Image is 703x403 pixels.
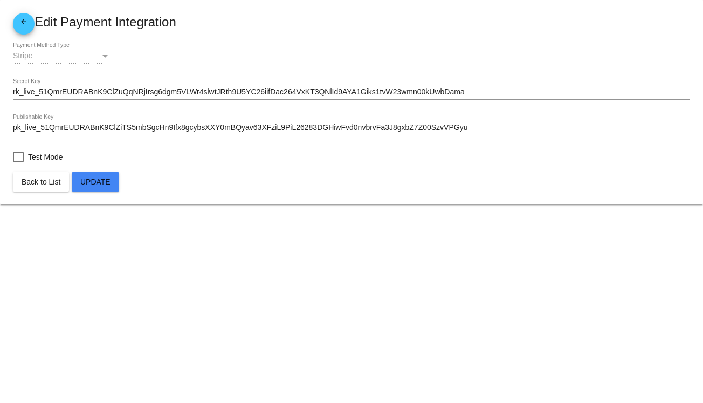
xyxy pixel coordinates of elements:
[13,172,69,192] button: Back to List
[22,177,60,186] span: Back to List
[80,177,111,186] span: Update
[72,172,119,192] button: Update
[17,18,30,31] mat-icon: arrow_back
[13,88,690,97] input: Secret Key
[13,52,110,60] mat-select: Payment Method Type
[28,151,63,163] span: Test Mode
[13,13,690,35] mat-card-title: Edit Payment Integration
[13,124,690,132] input: Publishable Key
[13,51,33,60] span: Stripe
